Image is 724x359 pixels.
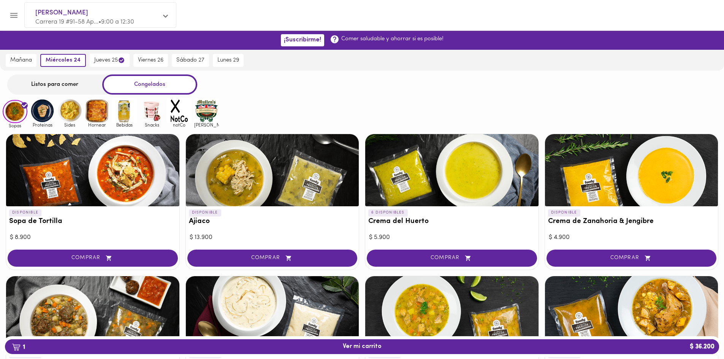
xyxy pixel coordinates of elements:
[8,250,178,267] button: COMPRAR
[343,343,382,350] span: Ver mi carrito
[186,134,359,206] div: Ajiaco
[194,98,219,123] img: mullens
[102,74,197,95] div: Congelados
[6,276,179,348] div: Sopa de Lentejas
[187,250,358,267] button: COMPRAR
[7,342,30,352] b: 1
[368,209,408,216] p: 6 DISPONIBLES
[341,35,444,43] p: Comer saludable y ahorrar si es posible!
[85,122,109,127] span: Hornear
[3,123,27,128] span: Sopas
[139,122,164,127] span: Snacks
[112,122,137,127] span: Bebidas
[30,122,55,127] span: Proteinas
[57,98,82,123] img: Sides
[112,98,137,123] img: Bebidas
[12,343,21,351] img: cart.png
[57,122,82,127] span: Sides
[217,57,239,64] span: lunes 29
[7,74,102,95] div: Listos para comer
[30,98,55,123] img: Proteinas
[284,36,321,44] span: ¡Suscribirme!
[376,255,528,261] span: COMPRAR
[680,315,716,351] iframe: Messagebird Livechat Widget
[545,134,718,206] div: Crema de Zanahoria & Jengibre
[85,98,109,123] img: Hornear
[365,134,539,206] div: Crema del Huerto
[9,218,176,226] h3: Sopa de Tortilla
[548,209,580,216] p: DISPONIBLE
[6,54,36,67] button: mañana
[172,54,209,67] button: sábado 27
[167,98,192,123] img: notCo
[189,209,221,216] p: DISPONIBLE
[556,255,707,261] span: COMPRAR
[46,57,81,64] span: miércoles 24
[35,19,134,25] span: Carrera 19 #91-58 Ap... • 9:00 a 12:30
[213,54,244,67] button: lunes 29
[190,233,355,242] div: $ 13.900
[197,255,348,261] span: COMPRAR
[545,276,718,348] div: Sancocho Valluno
[189,218,356,226] h3: Ajiaco
[549,233,714,242] div: $ 4.900
[176,57,204,64] span: sábado 27
[368,218,535,226] h3: Crema del Huerto
[167,122,192,127] span: notCo
[17,255,168,261] span: COMPRAR
[10,233,176,242] div: $ 8.900
[548,218,715,226] h3: Crema de Zanahoria & Jengibre
[5,6,23,25] button: Menu
[35,8,158,18] span: [PERSON_NAME]
[9,209,41,216] p: DISPONIBLE
[94,57,125,64] span: jueves 25
[369,233,535,242] div: $ 5.900
[194,122,219,127] span: [PERSON_NAME]
[133,54,168,67] button: viernes 26
[139,98,164,123] img: Snacks
[367,250,537,267] button: COMPRAR
[281,34,324,46] button: ¡Suscribirme!
[40,54,86,67] button: miércoles 24
[138,57,163,64] span: viernes 26
[10,57,32,64] span: mañana
[547,250,717,267] button: COMPRAR
[6,134,179,206] div: Sopa de Tortilla
[186,276,359,348] div: Crema de cebolla
[365,276,539,348] div: Sopa de Mondongo
[5,339,719,354] button: 1Ver mi carrito$ 36.200
[3,100,27,123] img: Sopas
[90,54,130,67] button: jueves 25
